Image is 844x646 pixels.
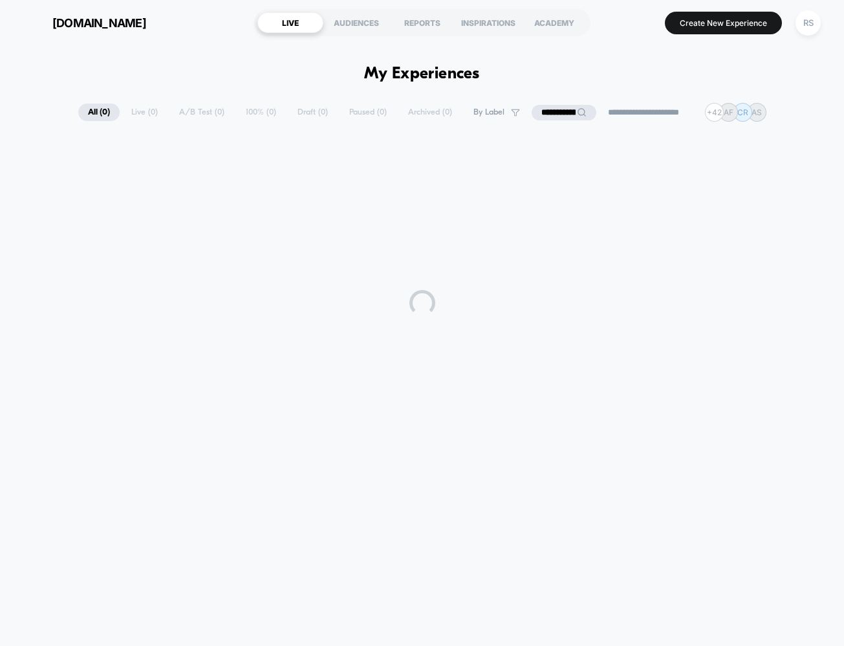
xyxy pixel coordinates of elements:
[323,12,389,33] div: AUDIENCES
[521,12,587,33] div: ACADEMY
[752,107,762,117] p: AS
[52,16,146,30] span: [DOMAIN_NAME]
[737,107,748,117] p: CR
[78,104,120,121] span: All ( 0 )
[795,10,821,36] div: RS
[389,12,455,33] div: REPORTS
[455,12,521,33] div: INSPIRATIONS
[473,107,504,117] span: By Label
[724,107,733,117] p: AF
[19,12,150,33] button: [DOMAIN_NAME]
[665,12,782,34] button: Create New Experience
[705,103,724,122] div: + 42
[364,65,480,84] h1: My Experiences
[257,12,323,33] div: LIVE
[792,10,825,36] button: RS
